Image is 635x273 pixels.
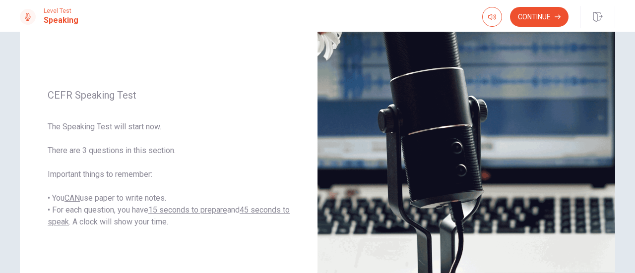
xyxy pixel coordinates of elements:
button: Continue [510,7,569,27]
span: CEFR Speaking Test [48,89,290,101]
span: The Speaking Test will start now. There are 3 questions in this section. Important things to reme... [48,121,290,228]
span: Level Test [44,7,78,14]
h1: Speaking [44,14,78,26]
u: 15 seconds to prepare [148,205,227,215]
u: CAN [64,193,80,203]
